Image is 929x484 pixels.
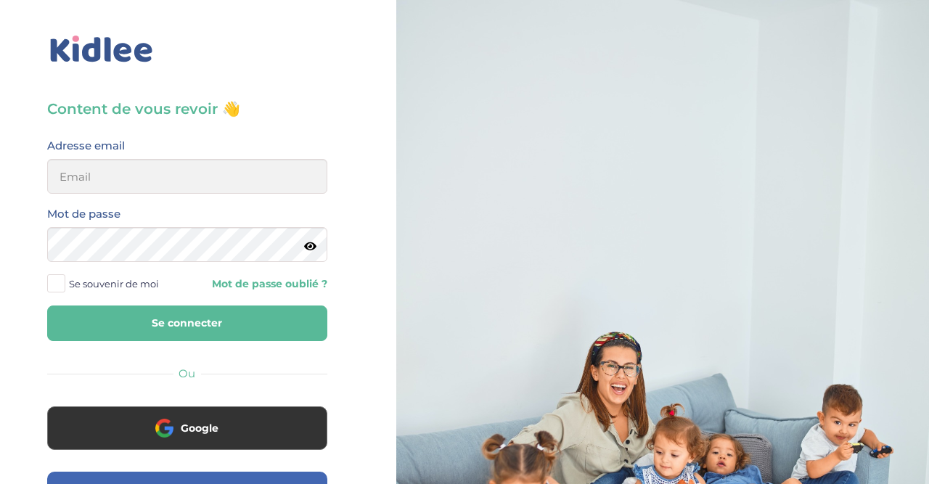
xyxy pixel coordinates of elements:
input: Email [47,159,327,194]
a: Google [47,431,327,445]
span: Ou [179,366,195,380]
h3: Content de vous revoir 👋 [47,99,327,119]
img: logo_kidlee_bleu [47,33,156,66]
span: Se souvenir de moi [69,274,159,293]
a: Mot de passe oublié ? [198,277,327,291]
label: Adresse email [47,136,125,155]
img: google.png [155,419,173,437]
span: Google [181,421,218,435]
button: Google [47,406,327,450]
label: Mot de passe [47,205,120,223]
button: Se connecter [47,305,327,341]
